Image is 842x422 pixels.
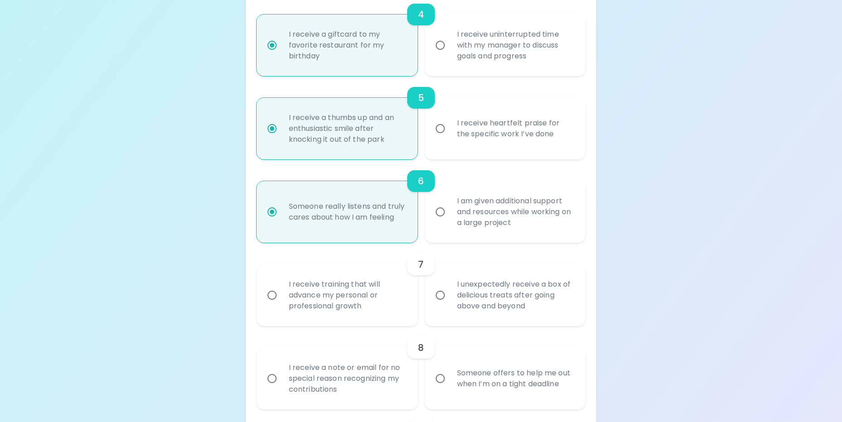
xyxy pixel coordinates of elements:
div: I receive a note or email for no special reason recognizing my contributions [282,351,413,406]
h6: 6 [418,174,424,188]
div: I unexpectedly receive a box of delicious treats after going above and beyond [450,268,581,322]
h6: 5 [418,91,424,105]
h6: 8 [418,340,424,355]
div: I receive a giftcard to my favorite restaurant for my birthday [282,18,413,72]
div: I receive a thumbs up and an enthusiastic smile after knocking it out of the park [282,101,413,156]
div: choice-group-check [257,76,586,159]
div: I receive training that will advance my personal or professional growth [282,268,413,322]
div: I am given additional support and resources while working on a large project [450,185,581,239]
h6: 4 [418,7,424,22]
div: choice-group-check [257,159,586,243]
div: choice-group-check [257,326,586,409]
div: choice-group-check [257,243,586,326]
div: Someone offers to help me out when I’m on a tight deadline [450,357,581,400]
div: Someone really listens and truly cares about how I am feeling [282,190,413,234]
div: I receive uninterrupted time with my manager to discuss goals and progress [450,18,581,72]
div: I receive heartfelt praise for the specific work I’ve done [450,107,581,150]
h6: 7 [418,257,423,272]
